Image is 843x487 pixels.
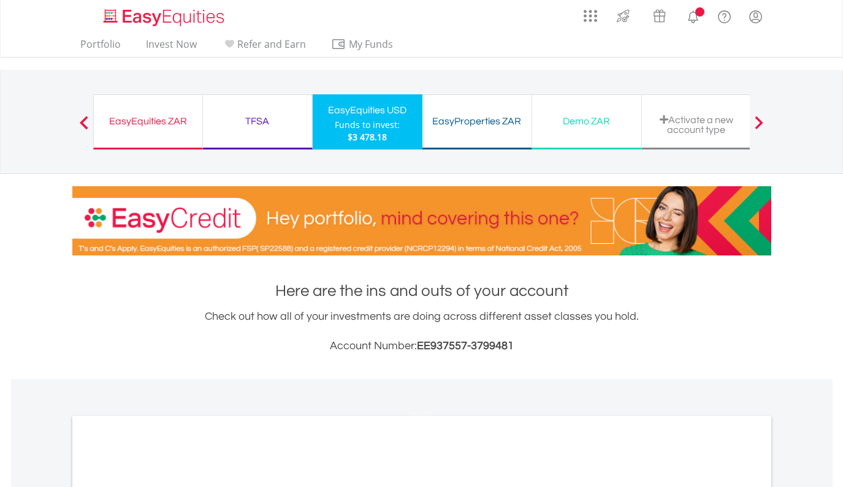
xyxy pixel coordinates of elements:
[348,131,387,143] span: $3 478.18
[210,113,305,130] div: TFSA
[101,113,195,130] div: EasyEquities ZAR
[540,113,634,130] div: Demo ZAR
[430,113,524,130] div: EasyProperties ZAR
[417,340,514,352] span: EE937557-3799481
[237,37,306,51] span: Refer and Earn
[613,6,633,26] img: thrive-v2.svg
[217,38,311,57] a: Refer and Earn
[72,308,771,355] div: Check out how all of your investments are doing across different asset classes you hold.
[72,338,771,355] h3: Account Number:
[335,119,400,131] div: Funds to invest:
[141,38,202,57] a: Invest Now
[320,102,415,119] div: EasyEquities USD
[101,7,229,28] img: EasyEquities_Logo.png
[72,280,771,302] h1: Here are the ins and outs of your account
[641,3,677,26] a: Vouchers
[576,3,605,23] a: AppsGrid
[584,9,597,23] img: grid-menu-icon.svg
[99,3,229,28] a: Home page
[677,3,709,28] a: Notifications
[649,115,744,135] div: Activate a new account type
[649,6,669,26] img: vouchers-v2.svg
[75,38,126,57] a: Portfolio
[709,3,740,28] a: FAQ's and Support
[72,186,771,255] img: EasyCredit Promotion Banner
[331,36,411,52] span: My Funds
[740,3,771,30] a: My Profile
